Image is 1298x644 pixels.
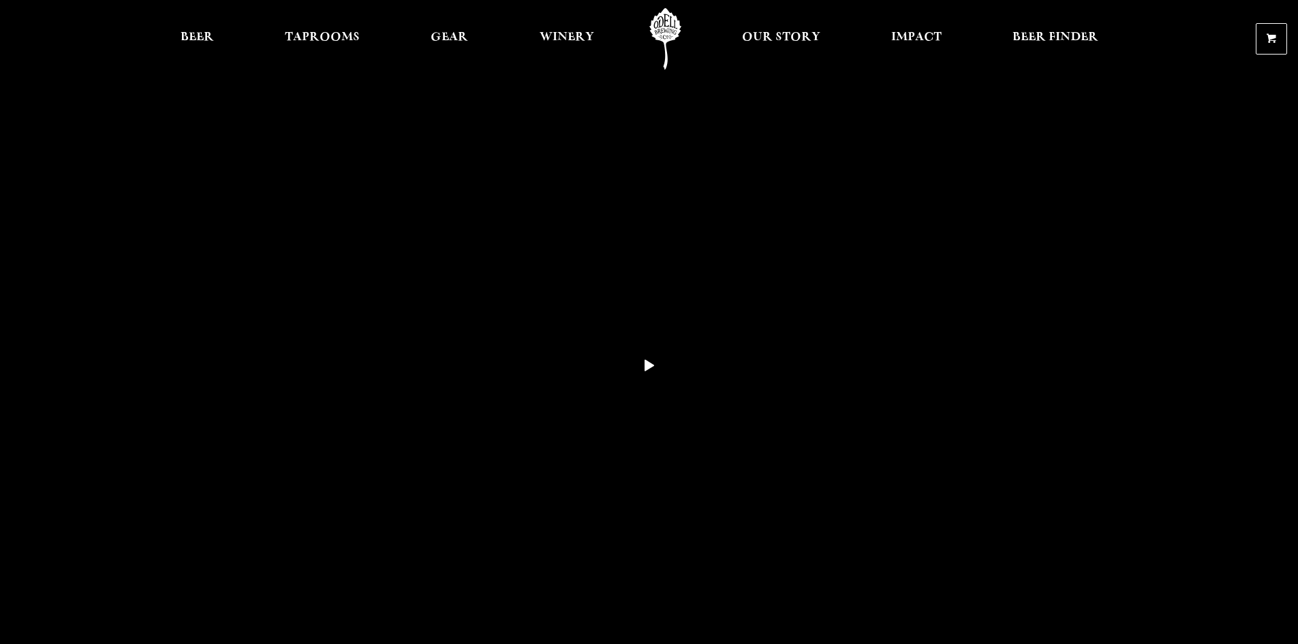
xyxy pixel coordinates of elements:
[891,32,942,43] span: Impact
[733,8,829,70] a: Our Story
[172,8,223,70] a: Beer
[1004,8,1107,70] a: Beer Finder
[431,32,468,43] span: Gear
[285,32,360,43] span: Taprooms
[531,8,603,70] a: Winery
[422,8,477,70] a: Gear
[181,32,214,43] span: Beer
[1013,32,1098,43] span: Beer Finder
[882,8,951,70] a: Impact
[276,8,369,70] a: Taprooms
[640,8,691,70] a: Odell Home
[540,32,594,43] span: Winery
[742,32,820,43] span: Our Story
